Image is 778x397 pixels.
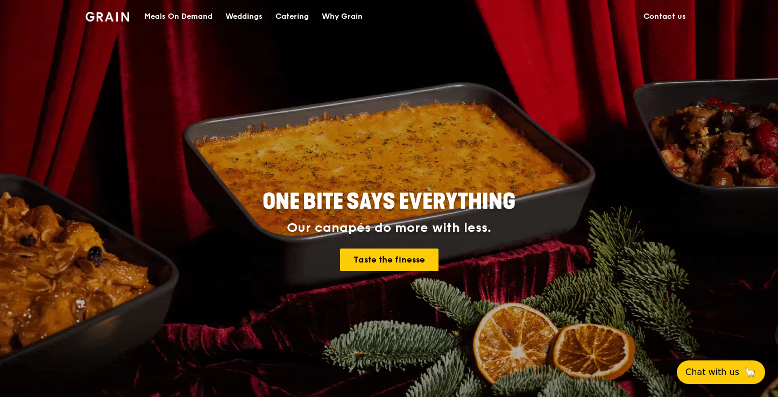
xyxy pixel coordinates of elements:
[275,1,309,33] div: Catering
[315,1,369,33] a: Why Grain
[219,1,269,33] a: Weddings
[322,1,363,33] div: Why Grain
[744,366,756,379] span: 🦙
[195,221,583,236] div: Our canapés do more with less.
[685,366,739,379] span: Chat with us
[225,1,263,33] div: Weddings
[86,12,129,22] img: Grain
[269,1,315,33] a: Catering
[263,189,515,215] span: ONE BITE SAYS EVERYTHING
[677,360,765,384] button: Chat with us🦙
[340,249,438,271] a: Taste the finesse
[637,1,692,33] a: Contact us
[144,1,213,33] div: Meals On Demand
